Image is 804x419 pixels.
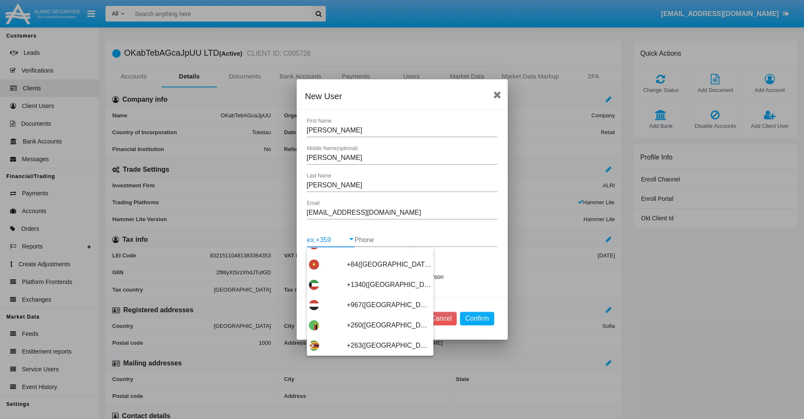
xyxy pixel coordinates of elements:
[426,312,457,325] button: Cancel
[347,315,431,335] span: +260([GEOGRAPHIC_DATA])
[347,254,431,275] span: +84([GEOGRAPHIC_DATA])
[305,89,499,103] div: New User
[347,295,431,315] span: +967([GEOGRAPHIC_DATA])
[460,312,494,325] button: Confirm
[347,335,431,356] span: +263([GEOGRAPHIC_DATA])
[347,275,431,295] span: +1340([GEOGRAPHIC_DATA], [GEOGRAPHIC_DATA])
